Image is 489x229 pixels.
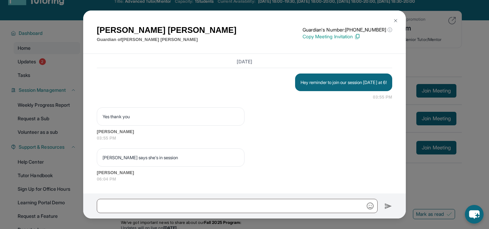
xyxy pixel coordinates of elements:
[465,205,484,224] button: chat-button
[97,176,392,183] span: 06:04 PM
[303,33,392,40] p: Copy Meeting Invitation
[387,26,392,33] span: ⓘ
[97,58,392,65] h3: [DATE]
[373,94,392,101] span: 03:55 PM
[97,128,392,135] span: [PERSON_NAME]
[97,24,236,36] h1: [PERSON_NAME] [PERSON_NAME]
[384,202,392,210] img: Send icon
[303,26,392,33] p: Guardian's Number: [PHONE_NUMBER]
[301,79,387,86] p: Hey reminder to join our session [DATE] at 6!
[97,169,392,176] span: [PERSON_NAME]
[393,18,398,23] img: Close Icon
[103,154,239,161] p: [PERSON_NAME] says she's in session
[354,34,360,40] img: Copy Icon
[103,113,239,120] p: Yes thank you
[97,36,236,43] p: Guardian of [PERSON_NAME] [PERSON_NAME]
[367,203,374,209] img: Emoji
[97,135,392,142] span: 03:55 PM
